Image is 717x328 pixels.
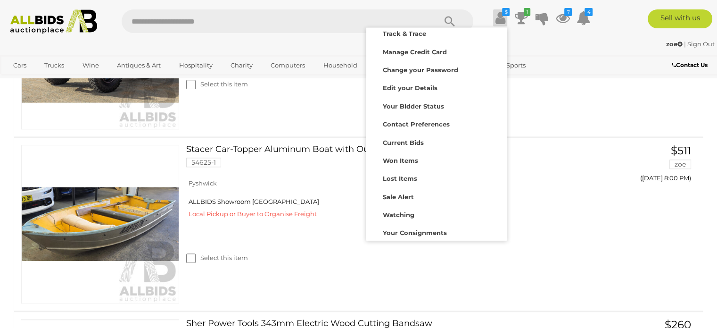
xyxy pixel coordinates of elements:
[7,58,33,73] a: Cars
[502,8,510,16] i: $
[173,58,219,73] a: Hospitality
[383,102,444,110] strong: Your Bidder Status
[500,58,532,73] a: Sports
[317,58,363,73] a: Household
[366,24,507,42] a: Track & Trace
[383,139,424,146] strong: Current Bids
[524,8,530,16] i: 1
[366,133,507,151] a: Current Bids
[666,40,684,48] a: zoe
[224,58,259,73] a: Charity
[366,42,507,60] a: Manage Credit Card
[186,80,248,89] label: Select this item
[193,145,581,174] a: Stacer Car-Topper Aluminum Boat with Outboard Motor 54625-1
[671,144,691,157] span: $511
[383,193,414,201] strong: Sale Alert
[383,48,447,56] strong: Manage Credit Card
[111,58,167,73] a: Antiques & Art
[383,120,450,128] strong: Contact Preferences
[366,96,507,114] a: Your Bidder Status
[366,78,507,96] a: Edit your Details
[383,30,426,37] strong: Track & Trace
[426,9,473,33] button: Search
[366,168,507,186] a: Lost Items
[672,61,708,68] b: Contact Us
[383,66,458,74] strong: Change your Password
[76,58,105,73] a: Wine
[264,58,311,73] a: Computers
[555,9,569,26] a: 7
[366,60,507,78] a: Change your Password
[666,40,683,48] strong: zoe
[684,40,686,48] span: |
[564,8,572,16] i: 7
[576,9,590,26] a: 4
[366,223,507,241] a: Your Consignments
[383,157,418,164] strong: Won Items
[7,73,86,89] a: [GEOGRAPHIC_DATA]
[366,205,507,223] a: Watching
[383,229,447,236] strong: Your Consignments
[648,9,712,28] a: Sell with us
[687,40,715,48] a: Sign Out
[672,60,710,70] a: Contact Us
[366,151,507,168] a: Won Items
[5,9,102,34] img: Allbids.com.au
[383,211,414,219] strong: Watching
[585,8,593,16] i: 4
[493,9,507,26] a: $
[383,84,437,92] strong: Edit your Details
[366,187,507,205] a: Sale Alert
[595,145,694,187] a: $511 zoe ([DATE] 8:00 PM)
[514,9,528,26] a: 1
[366,114,507,132] a: Contact Preferences
[38,58,70,73] a: Trucks
[186,253,248,262] label: Select this item
[383,175,417,182] strong: Lost Items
